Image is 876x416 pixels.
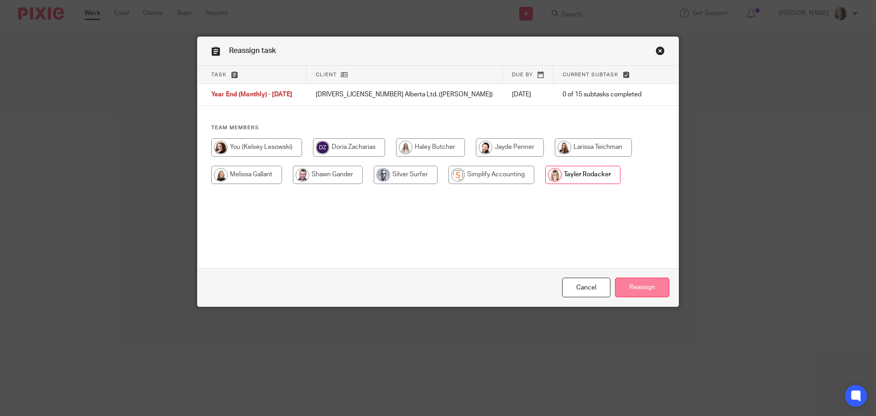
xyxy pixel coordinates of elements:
span: Client [316,72,337,77]
p: [DATE] [512,90,544,99]
td: 0 of 15 subtasks completed [553,84,651,106]
p: [DRIVERS_LICENSE_NUMBER] Alberta Ltd. ([PERSON_NAME]) [316,90,494,99]
span: Reassign task [229,47,276,54]
span: Current subtask [563,72,619,77]
h4: Team members [211,124,665,132]
span: Due by [512,72,533,77]
input: Reassign [615,278,669,297]
span: Year End (Monthly) - [DATE] [211,92,292,98]
a: Close this dialog window [562,278,610,297]
span: Task [211,72,227,77]
a: Close this dialog window [656,46,665,58]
